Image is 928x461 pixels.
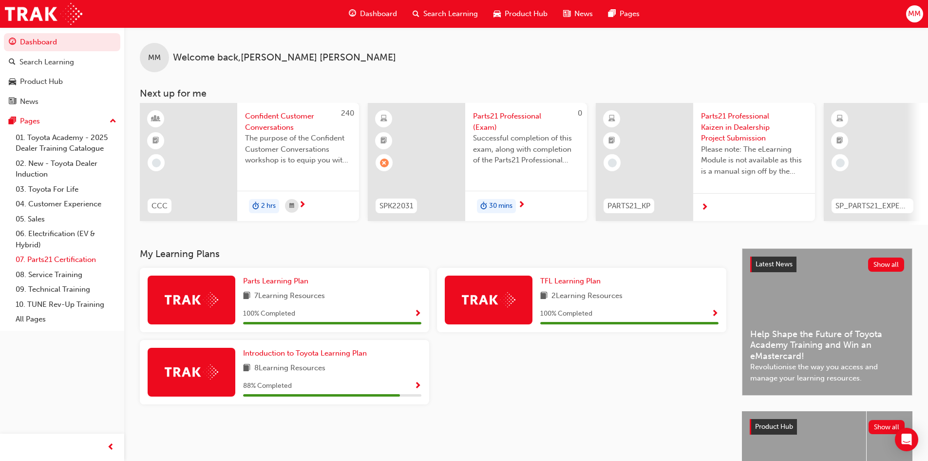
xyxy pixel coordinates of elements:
[750,257,904,272] a: Latest NewsShow all
[701,203,708,212] span: next-icon
[608,135,615,147] span: booktick-icon
[413,8,419,20] span: search-icon
[578,109,582,118] span: 0
[601,4,647,24] a: pages-iconPages
[908,8,921,20] span: MM
[540,308,592,320] span: 100 % Completed
[107,441,114,454] span: prev-icon
[341,109,354,118] span: 240
[423,8,478,20] span: Search Learning
[4,93,120,111] a: News
[711,308,719,320] button: Show Progress
[12,197,120,212] a: 04. Customer Experience
[20,116,40,127] div: Pages
[750,329,904,362] span: Help Shape the Future of Toyota Academy Training and Win an eMastercard!
[540,277,601,285] span: TFL Learning Plan
[620,8,640,20] span: Pages
[254,290,325,302] span: 7 Learning Resources
[869,420,905,434] button: Show all
[12,156,120,182] a: 02. New - Toyota Dealer Induction
[836,135,843,147] span: booktick-icon
[4,112,120,130] button: Pages
[9,78,16,86] span: car-icon
[711,310,719,319] span: Show Progress
[5,3,82,25] img: Trak
[243,362,250,375] span: book-icon
[152,113,159,125] span: learningResourceType_INSTRUCTOR_LED-icon
[140,103,359,221] a: 240CCCConfident Customer ConversationsThe purpose of the Confident Customer Conversations worksho...
[414,310,421,319] span: Show Progress
[835,200,909,212] span: SP_PARTS21_EXPERTP1_1223_EL
[12,182,120,197] a: 03. Toyota For Life
[165,292,218,307] img: Trak
[701,111,807,144] span: Parts21 Professional Kaizen in Dealership Project Submission
[742,248,912,396] a: Latest NewsShow allHelp Shape the Future of Toyota Academy Training and Win an eMastercard!Revolu...
[868,258,905,272] button: Show all
[756,260,793,268] span: Latest News
[462,292,515,307] img: Trak
[480,200,487,213] span: duration-icon
[245,133,351,166] span: The purpose of the Confident Customer Conversations workshop is to equip you with tools to commun...
[4,33,120,51] a: Dashboard
[380,113,387,125] span: learningResourceType_ELEARNING-icon
[12,282,120,297] a: 09. Technical Training
[608,113,615,125] span: learningResourceType_ELEARNING-icon
[12,226,120,252] a: 06. Electrification (EV & Hybrid)
[596,103,815,221] a: PARTS21_KPParts21 Professional Kaizen in Dealership Project SubmissionPlease note: The eLearning ...
[701,144,807,177] span: Please note: The eLearning Module is not available as this is a manual sign off by the Dealer Pro...
[289,200,294,212] span: calendar-icon
[505,8,548,20] span: Product Hub
[9,38,16,47] span: guage-icon
[574,8,593,20] span: News
[607,200,650,212] span: PARTS21_KP
[152,159,161,167] span: learningRecordVerb_NONE-icon
[12,130,120,156] a: 01. Toyota Academy - 2025 Dealer Training Catalogue
[836,159,845,167] span: learningRecordVerb_NONE-icon
[540,290,548,302] span: book-icon
[261,200,276,212] span: 2 hrs
[836,113,843,125] span: learningResourceType_ELEARNING-icon
[414,380,421,392] button: Show Progress
[12,252,120,267] a: 07. Parts21 Certification
[12,312,120,327] a: All Pages
[341,4,405,24] a: guage-iconDashboard
[9,98,16,106] span: news-icon
[243,276,312,287] a: Parts Learning Plan
[12,212,120,227] a: 05. Sales
[608,159,617,167] span: learningRecordVerb_NONE-icon
[254,362,325,375] span: 8 Learning Resources
[9,117,16,126] span: pages-icon
[551,290,623,302] span: 2 Learning Resources
[140,248,726,260] h3: My Learning Plans
[124,88,928,99] h3: Next up for me
[173,52,396,63] span: Welcome back , [PERSON_NAME] [PERSON_NAME]
[9,58,16,67] span: search-icon
[243,348,371,359] a: Introduction to Toyota Learning Plan
[555,4,601,24] a: news-iconNews
[750,419,905,435] a: Product HubShow all
[4,53,120,71] a: Search Learning
[360,8,397,20] span: Dashboard
[540,276,605,287] a: TFL Learning Plan
[380,135,387,147] span: booktick-icon
[20,96,38,107] div: News
[12,297,120,312] a: 10. TUNE Rev-Up Training
[563,8,570,20] span: news-icon
[165,364,218,380] img: Trak
[243,277,308,285] span: Parts Learning Plan
[4,73,120,91] a: Product Hub
[750,361,904,383] span: Revolutionise the way you access and manage your learning resources.
[245,111,351,133] span: Confident Customer Conversations
[152,200,168,212] span: CCC
[243,349,367,358] span: Introduction to Toyota Learning Plan
[518,201,525,210] span: next-icon
[252,200,259,213] span: duration-icon
[19,57,74,68] div: Search Learning
[486,4,555,24] a: car-iconProduct Hub
[148,52,161,63] span: MM
[152,135,159,147] span: booktick-icon
[20,76,63,87] div: Product Hub
[368,103,587,221] a: 0SPK22031Parts21 Professional (Exam)Successful completion of this exam, along with completion of ...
